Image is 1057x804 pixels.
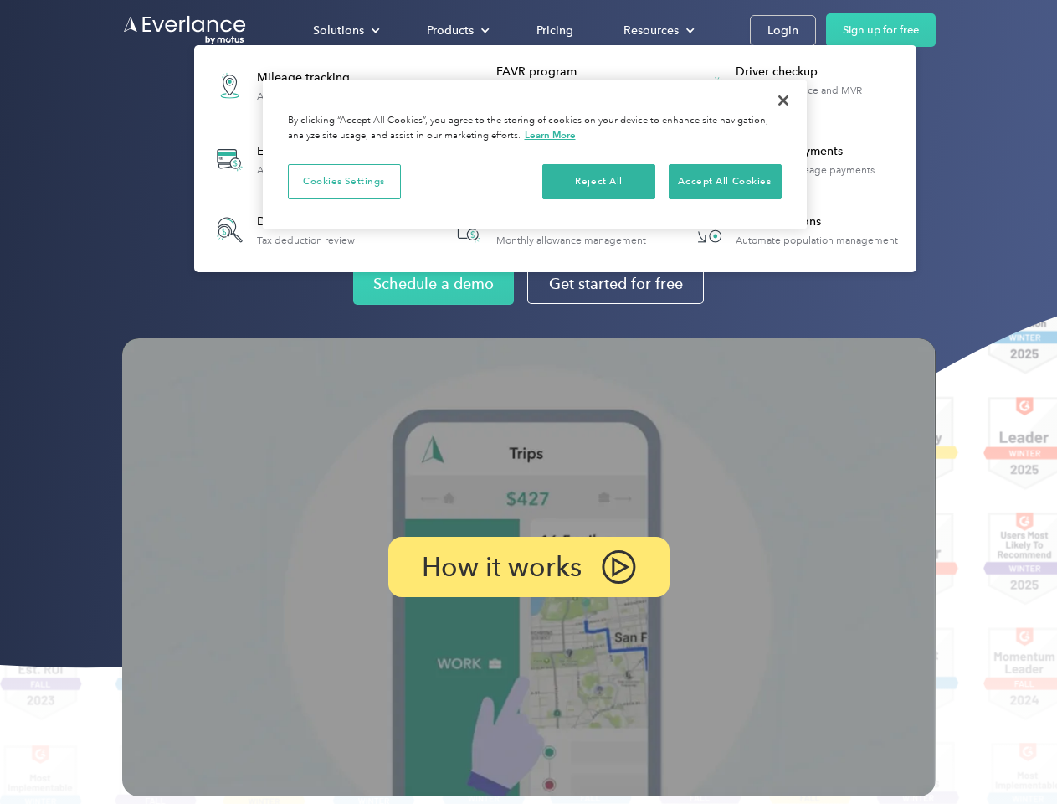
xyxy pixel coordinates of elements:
div: Resources [607,16,708,45]
div: Expense tracking [257,143,377,160]
button: Accept All Cookies [669,164,782,199]
div: Automatic mileage logs [257,90,366,102]
nav: Products [194,45,916,272]
div: HR Integrations [736,214,898,230]
div: Tax deduction review [257,234,355,246]
a: Sign up for free [826,13,936,47]
div: Automatic transaction logs [257,164,377,176]
div: Mileage tracking [257,70,366,86]
div: Solutions [296,16,393,45]
a: Get started for free [527,264,704,304]
div: Resources [623,20,679,41]
a: Expense trackingAutomatic transaction logs [203,129,386,190]
a: More information about your privacy, opens in a new tab [525,129,576,141]
a: FAVR programFixed & Variable Rate reimbursement design & management [442,55,669,116]
div: By clicking “Accept All Cookies”, you agree to the storing of cookies on your device to enhance s... [288,114,782,143]
div: Login [767,20,798,41]
a: Mileage trackingAutomatic mileage logs [203,55,374,116]
div: Pricing [536,20,573,41]
div: Privacy [263,80,807,229]
div: Products [410,16,503,45]
a: Login [750,15,816,46]
div: Products [427,20,474,41]
a: Go to homepage [122,14,248,46]
div: FAVR program [496,64,668,80]
div: Automate population management [736,234,898,246]
input: Submit [123,100,208,135]
div: Cookie banner [263,80,807,229]
a: Schedule a demo [353,263,514,305]
div: Deduction finder [257,214,355,230]
div: Driver checkup [736,64,907,80]
button: Close [765,82,802,119]
p: How it works [422,557,582,577]
a: Accountable planMonthly allowance management [442,203,654,257]
div: Monthly allowance management [496,234,646,246]
a: Driver checkupLicense, insurance and MVR verification [681,55,908,116]
div: Solutions [313,20,364,41]
div: License, insurance and MVR verification [736,85,907,108]
button: Cookies Settings [288,164,401,199]
a: HR IntegrationsAutomate population management [681,203,906,257]
button: Reject All [542,164,655,199]
a: Pricing [520,16,590,45]
a: Deduction finderTax deduction review [203,203,363,257]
